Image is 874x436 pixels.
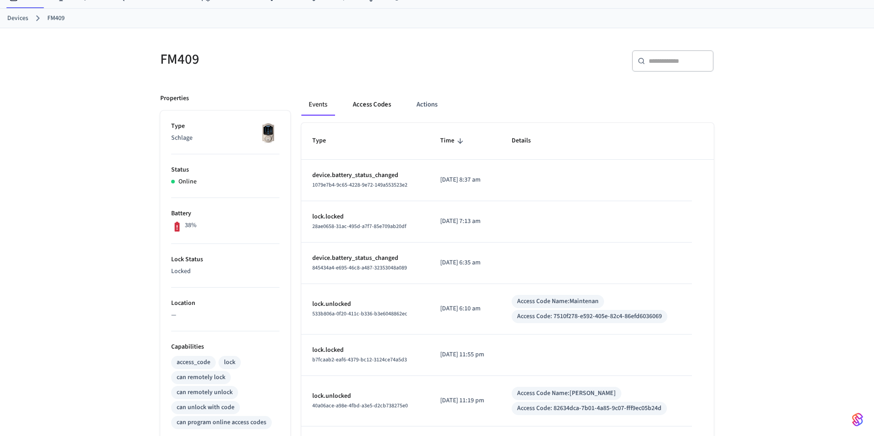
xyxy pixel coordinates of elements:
p: Battery [171,209,279,218]
div: Access Code Name: [PERSON_NAME] [517,389,616,398]
p: Schlage [171,133,279,143]
p: Online [178,177,197,187]
div: can remotely lock [177,373,225,382]
p: Location [171,299,279,308]
p: Properties [160,94,189,103]
p: Locked [171,267,279,276]
p: [DATE] 7:13 am [440,217,489,226]
p: Status [171,165,279,175]
div: ant example [301,94,714,116]
p: [DATE] 6:35 am [440,258,489,268]
p: Capabilities [171,342,279,352]
p: Type [171,122,279,131]
p: device.battery_status_changed [312,253,418,263]
img: SeamLogoGradient.69752ec5.svg [852,412,863,427]
p: Lock Status [171,255,279,264]
p: device.battery_status_changed [312,171,418,180]
p: — [171,310,279,320]
div: can unlock with code [177,403,234,412]
span: Time [440,134,466,148]
a: FM409 [47,14,65,23]
p: 38% [185,221,197,230]
span: 845434a4-e695-46c8-a487-32353048a089 [312,264,407,272]
span: 1079e7b4-9c65-4228-9e72-149a553523e2 [312,181,407,189]
div: access_code [177,358,210,367]
div: can remotely unlock [177,388,233,397]
p: lock.locked [312,345,418,355]
div: can program online access codes [177,418,266,427]
span: 533b806a-0f20-411c-b336-b3e6048862ec [312,310,407,318]
p: [DATE] 6:10 am [440,304,489,314]
button: Events [301,94,335,116]
p: [DATE] 11:19 pm [440,396,489,406]
button: Access Codes [346,94,398,116]
span: Type [312,134,338,148]
img: Schlage Sense Smart Deadbolt with Camelot Trim, Front [257,122,279,144]
span: b7fcaab2-eaf6-4379-bc12-3124ce74a5d3 [312,356,407,364]
span: 28ae0658-31ac-495d-a7f7-85e709ab20df [312,223,407,230]
div: Access Code: 82634dca-7b01-4a85-9c07-fff9ec05b24d [517,404,661,413]
a: Devices [7,14,28,23]
p: lock.unlocked [312,391,418,401]
div: lock [224,358,235,367]
h5: FM409 [160,50,432,69]
span: Details [512,134,543,148]
div: Access Code Name: Maintenan [517,297,599,306]
button: Actions [409,94,445,116]
p: lock.unlocked [312,299,418,309]
span: 40a06ace-a98e-4fbd-a3e5-d2cb738275e0 [312,402,408,410]
p: [DATE] 8:37 am [440,175,489,185]
p: lock.locked [312,212,418,222]
p: [DATE] 11:55 pm [440,350,489,360]
div: Access Code: 7510f278-e592-405e-82c4-86efd6036069 [517,312,662,321]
